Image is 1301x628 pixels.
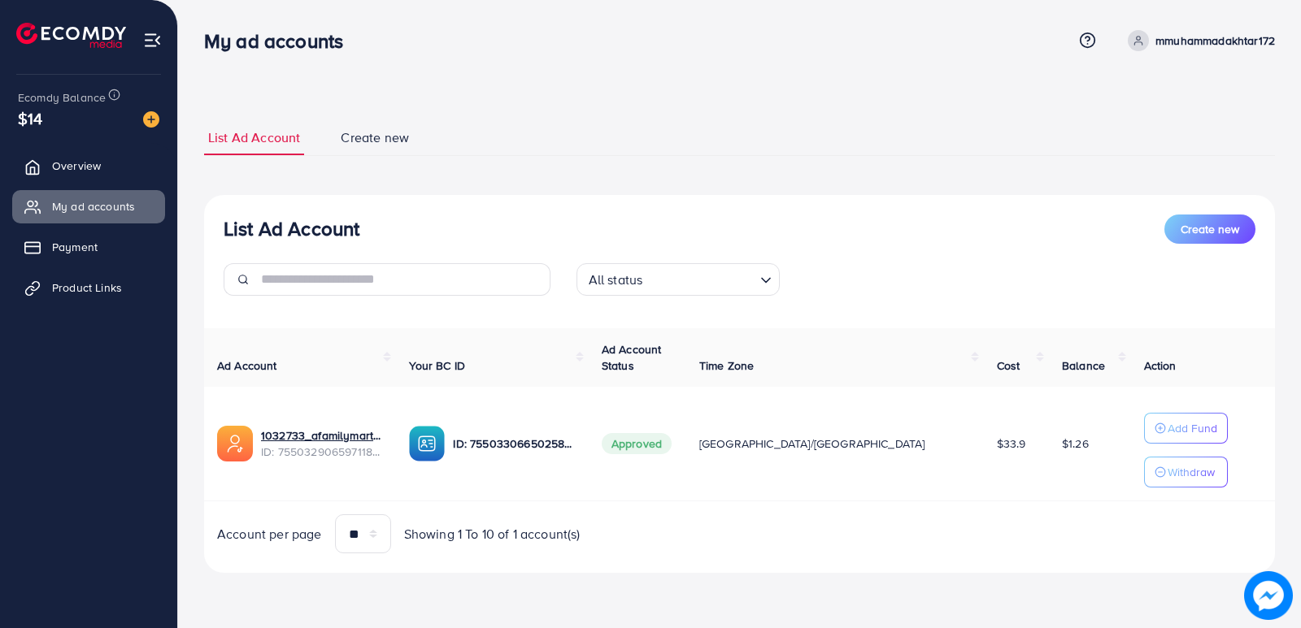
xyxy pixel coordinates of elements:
[261,444,383,460] span: ID: 7550329065971187719
[208,128,300,147] span: List Ad Account
[1155,31,1275,50] p: mmuhammadakhtar172
[997,435,1026,452] span: $33.9
[341,128,409,147] span: Create new
[1144,413,1228,444] button: Add Fund
[18,89,106,106] span: Ecomdy Balance
[404,525,581,544] span: Showing 1 To 10 of 1 account(s)
[699,435,925,452] span: [GEOGRAPHIC_DATA]/[GEOGRAPHIC_DATA]
[585,268,646,292] span: All status
[261,427,383,461] div: <span class='underline'>1032733_afamilymart_1757948609782</span></br>7550329065971187719
[1144,357,1177,374] span: Action
[12,149,165,182] a: Overview
[12,271,165,304] a: Product Links
[143,31,162,50] img: menu
[453,434,575,453] p: ID: 7550330665025880072
[18,106,42,130] span: $14
[217,426,253,461] img: ic-ads-acc.e4c84228.svg
[409,426,445,461] img: ic-ba-acc.ded83a64.svg
[699,357,754,374] span: Time Zone
[52,158,101,174] span: Overview
[409,357,465,374] span: Your BC ID
[602,341,662,374] span: Ad Account Status
[1121,30,1275,51] a: mmuhammadakhtar172
[204,29,356,53] h3: My ad accounts
[1181,221,1239,237] span: Create new
[12,190,165,223] a: My ad accounts
[217,525,322,544] span: Account per page
[217,357,277,374] span: Ad Account
[647,265,753,292] input: Search for option
[1144,457,1228,487] button: Withdraw
[261,427,383,444] a: 1032733_afamilymart_1757948609782
[602,433,672,454] span: Approved
[52,279,122,296] span: Product Links
[1164,214,1255,244] button: Create new
[1168,418,1217,438] p: Add Fund
[52,198,135,214] span: My ad accounts
[1244,571,1293,620] img: image
[16,23,126,48] img: logo
[143,111,159,128] img: image
[52,239,98,255] span: Payment
[1062,357,1105,374] span: Balance
[997,357,1020,374] span: Cost
[577,263,780,296] div: Search for option
[1168,462,1215,482] p: Withdraw
[1062,435,1089,452] span: $1.26
[12,231,165,263] a: Payment
[224,217,359,240] h3: List Ad Account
